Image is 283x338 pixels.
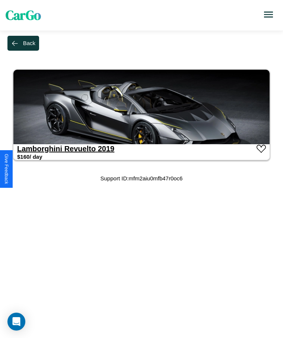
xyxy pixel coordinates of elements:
div: Give Feedback [4,154,9,184]
button: Back [7,36,39,51]
p: Support ID: mfm2aiu0mfb47r0oc6 [101,173,183,183]
h3: $ 160 / day [17,154,42,160]
a: Lamborghini Revuelto 2019 [17,145,114,153]
div: Back [23,40,35,46]
span: CarGo [6,6,41,24]
div: Open Intercom Messenger [7,313,25,331]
